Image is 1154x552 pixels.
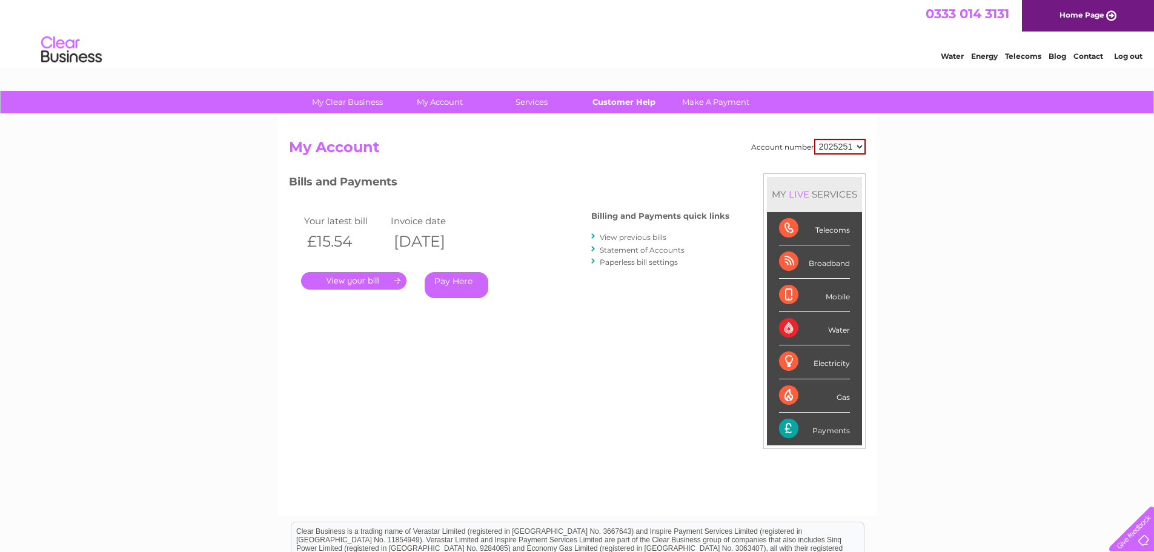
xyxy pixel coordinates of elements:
[1073,52,1103,61] a: Contact
[926,6,1009,21] a: 0333 014 3131
[786,188,812,200] div: LIVE
[482,91,582,113] a: Services
[779,379,850,413] div: Gas
[291,7,864,59] div: Clear Business is a trading name of Verastar Limited (registered in [GEOGRAPHIC_DATA] No. 3667643...
[390,91,489,113] a: My Account
[388,229,475,254] th: [DATE]
[425,272,488,298] a: Pay Here
[971,52,998,61] a: Energy
[297,91,397,113] a: My Clear Business
[779,212,850,245] div: Telecoms
[41,32,102,68] img: logo.png
[289,139,866,162] h2: My Account
[1005,52,1041,61] a: Telecoms
[779,345,850,379] div: Electricity
[600,245,685,254] a: Statement of Accounts
[1114,52,1142,61] a: Log out
[289,173,729,195] h3: Bills and Payments
[751,139,866,155] div: Account number
[388,213,475,229] td: Invoice date
[666,91,766,113] a: Make A Payment
[767,177,862,211] div: MY SERVICES
[600,233,666,242] a: View previous bills
[1049,52,1066,61] a: Blog
[779,279,850,312] div: Mobile
[301,229,388,254] th: £15.54
[941,52,964,61] a: Water
[779,245,850,279] div: Broadband
[600,258,678,267] a: Paperless bill settings
[574,91,674,113] a: Customer Help
[301,213,388,229] td: Your latest bill
[779,312,850,345] div: Water
[591,211,729,221] h4: Billing and Payments quick links
[779,413,850,445] div: Payments
[301,272,406,290] a: .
